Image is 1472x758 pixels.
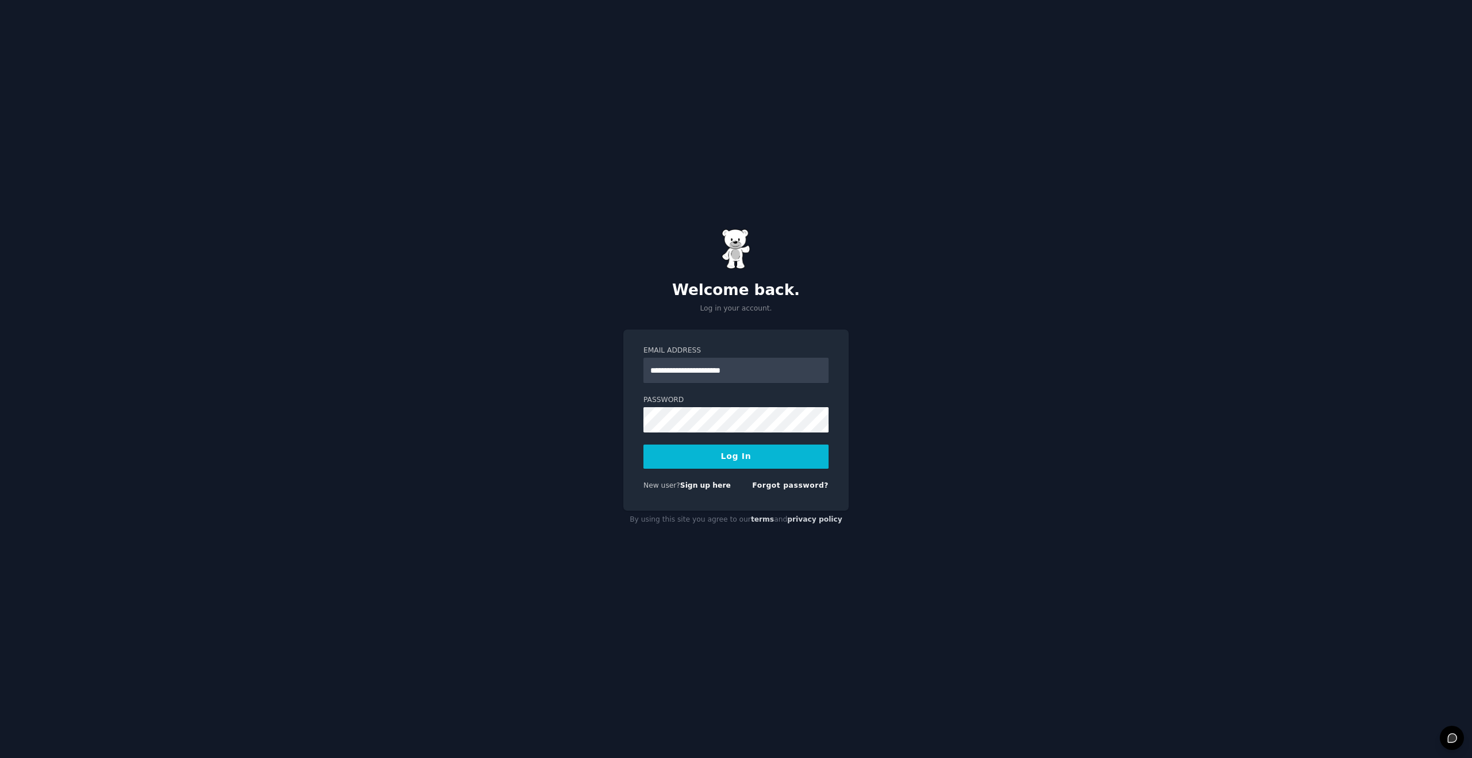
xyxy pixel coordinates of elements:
a: Forgot password? [752,481,829,489]
a: privacy policy [787,515,842,523]
div: By using this site you agree to our and [623,511,849,529]
a: Sign up here [680,481,731,489]
h2: Welcome back. [623,281,849,300]
span: New user? [643,481,680,489]
button: Log In [643,445,829,469]
label: Email Address [643,346,829,356]
a: terms [751,515,774,523]
label: Password [643,395,829,405]
p: Log in your account. [623,304,849,314]
img: Gummy Bear [722,229,750,269]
